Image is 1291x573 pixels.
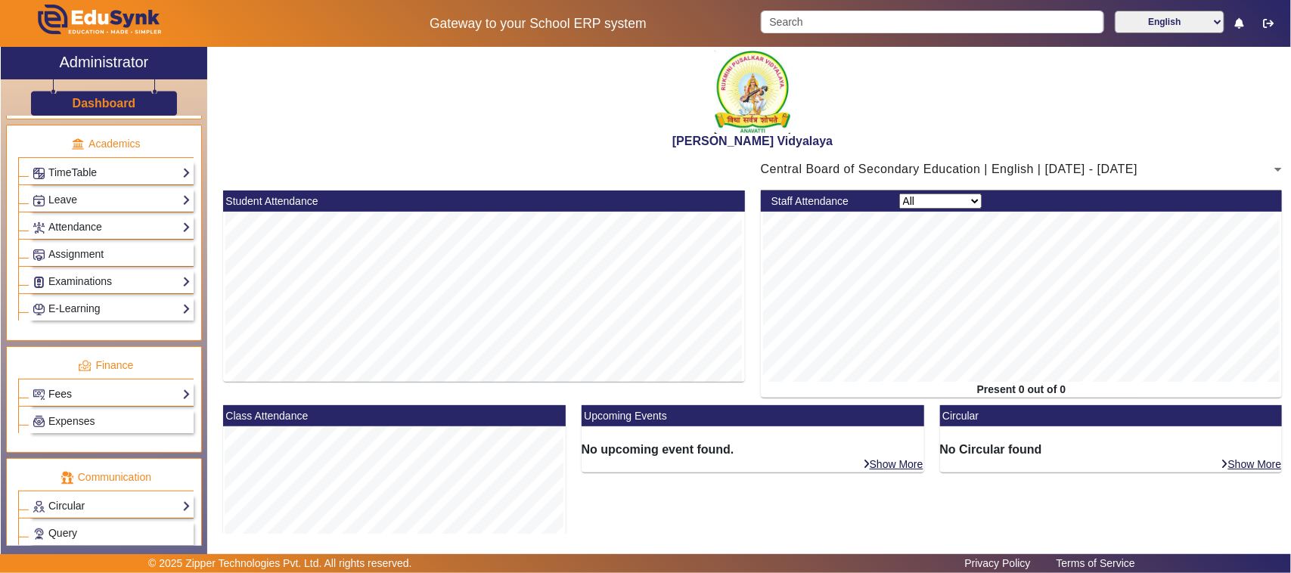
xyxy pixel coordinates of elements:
[73,96,136,110] h3: Dashboard
[18,469,194,485] p: Communication
[148,556,412,571] p: © 2025 Zipper Technologies Pvt. Ltd. All rights reserved.
[331,16,745,32] h5: Gateway to your School ERP system
[215,134,1290,148] h2: [PERSON_NAME] Vidyalaya
[61,471,74,485] img: communication.png
[72,95,137,111] a: Dashboard
[18,358,194,373] p: Finance
[763,194,891,209] div: Staff Attendance
[223,405,566,426] mat-card-header: Class Attendance
[761,382,1283,398] div: Present 0 out of 0
[957,553,1038,573] a: Privacy Policy
[940,405,1283,426] mat-card-header: Circular
[59,53,148,71] h2: Administrator
[1,47,207,79] a: Administrator
[1221,457,1283,471] a: Show More
[48,248,104,260] span: Assignment
[862,457,924,471] a: Show More
[761,11,1103,33] input: Search
[761,163,1138,175] span: Central Board of Secondary Education | English | [DATE] - [DATE]
[33,246,191,263] a: Assignment
[33,413,191,430] a: Expenses
[1049,553,1143,573] a: Terms of Service
[18,136,194,152] p: Academics
[33,249,45,261] img: Assignments.png
[33,525,191,542] a: Query
[78,359,92,373] img: finance.png
[71,138,85,151] img: academic.png
[582,405,924,426] mat-card-header: Upcoming Events
[223,190,745,212] mat-card-header: Student Attendance
[715,51,790,134] img: 1f9ccde3-ca7c-4581-b515-4fcda2067381
[48,527,77,539] span: Query
[33,528,45,540] img: Support-tickets.png
[48,415,95,427] span: Expenses
[582,442,924,457] h6: No upcoming event found.
[33,416,45,427] img: Payroll.png
[940,442,1283,457] h6: No Circular found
